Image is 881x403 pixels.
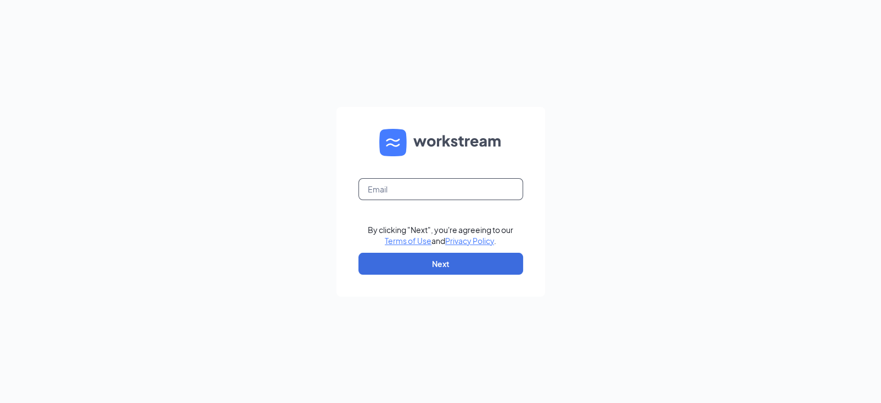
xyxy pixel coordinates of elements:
button: Next [358,253,523,275]
a: Terms of Use [385,236,431,246]
input: Email [358,178,523,200]
a: Privacy Policy [445,236,494,246]
div: By clicking "Next", you're agreeing to our and . [368,224,513,246]
img: WS logo and Workstream text [379,129,502,156]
